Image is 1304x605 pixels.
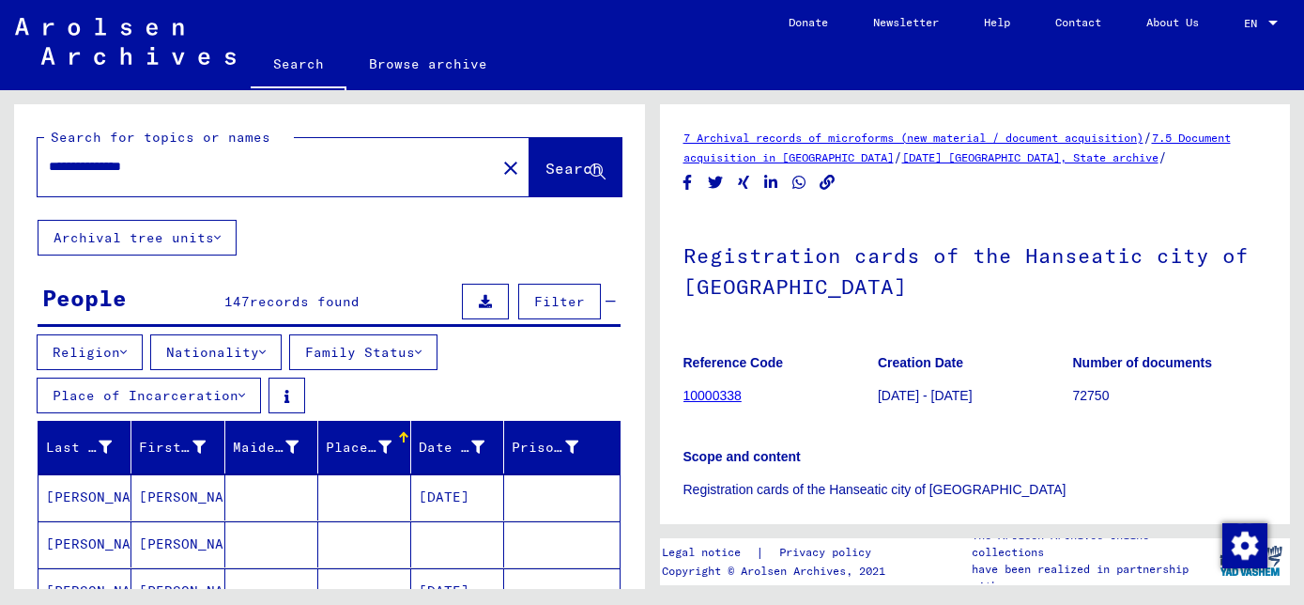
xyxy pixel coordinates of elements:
p: [DATE] - [DATE] [878,386,1071,406]
div: Date of Birth [419,438,484,458]
div: | [662,543,894,563]
p: 72750 [1073,386,1266,406]
button: Share on WhatsApp [790,171,809,194]
a: 7 Archival records of microforms (new material / document acquisition) [683,131,1143,145]
div: People [42,281,127,315]
div: Maiden Name [233,432,322,462]
div: Last Name [46,432,135,462]
p: Copyright © Arolsen Archives, 2021 [662,563,894,580]
a: Browse archive [346,41,510,86]
button: Search [529,138,621,196]
div: First Name [139,438,205,458]
button: Share on LinkedIn [761,171,781,194]
span: / [1158,148,1167,165]
b: Creation Date [878,355,963,370]
mat-cell: [PERSON_NAME] [38,474,131,520]
h1: Registration cards of the Hanseatic city of [GEOGRAPHIC_DATA] [683,212,1267,326]
p: Registration cards of the Hanseatic city of [GEOGRAPHIC_DATA] [683,480,1267,500]
a: Privacy policy [764,543,894,563]
mat-header-cell: Prisoner # [504,421,619,473]
mat-header-cell: First Name [131,421,224,473]
button: Share on Xing [734,171,754,194]
button: Family Status [289,334,437,370]
span: EN [1244,17,1265,30]
mat-label: Search for topics or names [51,129,270,146]
button: Copy link [818,171,837,194]
span: records found [250,293,360,310]
span: Search [545,159,602,178]
button: Place of Incarceration [37,378,261,413]
b: Reference Code [683,355,784,370]
button: Filter [518,284,601,319]
span: / [894,148,902,165]
button: Archival tree units [38,220,237,256]
p: have been realized in partnership with [972,561,1211,595]
a: Legal notice [662,543,756,563]
button: Clear [492,148,529,186]
a: Search [251,41,346,90]
img: Change consent [1222,523,1267,568]
mat-header-cell: Place of Birth [318,421,411,473]
button: Nationality [150,334,282,370]
mat-cell: [PERSON_NAME] [131,521,224,567]
span: / [1143,129,1152,146]
button: Share on Twitter [706,171,726,194]
span: Filter [534,293,585,310]
button: Religion [37,334,143,370]
mat-cell: [PERSON_NAME] [38,521,131,567]
img: Arolsen_neg.svg [15,18,236,65]
div: Place of Birth [326,438,391,458]
mat-header-cell: Date of Birth [411,421,504,473]
div: Date of Birth [419,432,508,462]
div: First Name [139,432,228,462]
mat-cell: [PERSON_NAME] [131,474,224,520]
b: Number of documents [1073,355,1213,370]
mat-header-cell: Maiden Name [225,421,318,473]
mat-header-cell: Last Name [38,421,131,473]
div: Place of Birth [326,432,415,462]
mat-cell: [DATE] [411,474,504,520]
a: 10000338 [683,388,742,403]
b: Scope and content [683,449,801,464]
p: The Arolsen Archives online collections [972,527,1211,561]
span: 147 [224,293,250,310]
img: yv_logo.png [1216,537,1286,584]
button: Share on Facebook [678,171,698,194]
div: Prisoner # [512,438,577,458]
div: Maiden Name [233,438,299,458]
a: [DATE] [GEOGRAPHIC_DATA], State archive [902,150,1158,164]
mat-icon: close [499,157,522,179]
div: Last Name [46,438,112,458]
div: Prisoner # [512,432,601,462]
